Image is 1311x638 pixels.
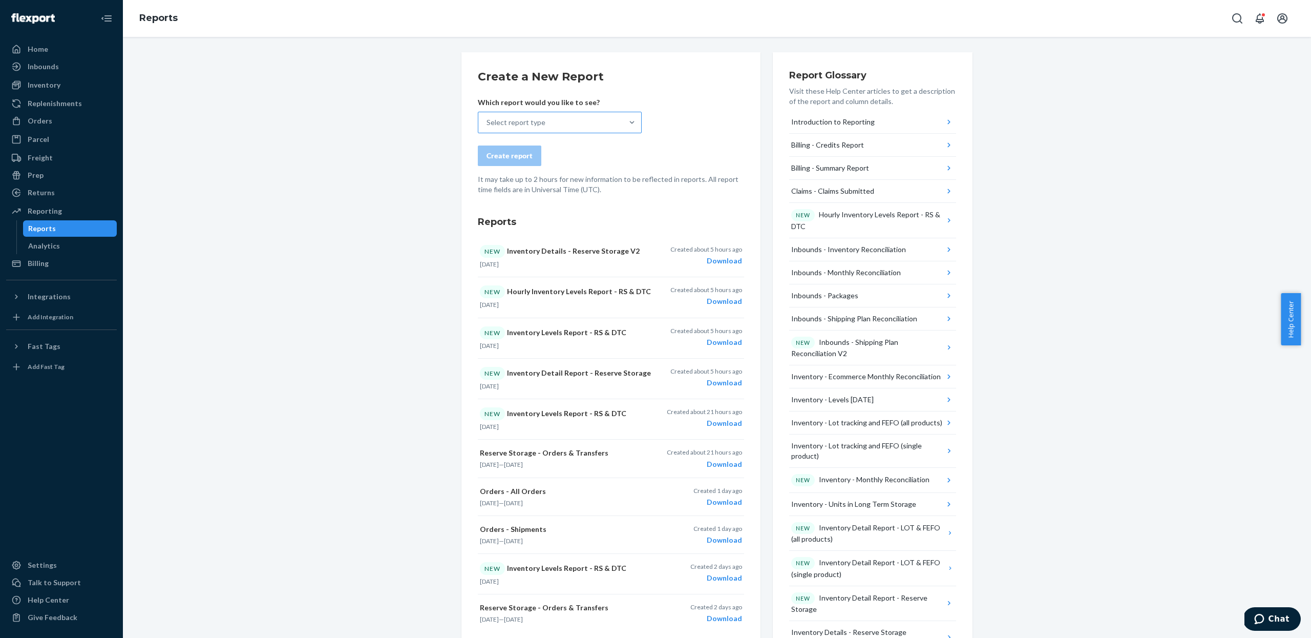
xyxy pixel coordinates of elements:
time: [DATE] [480,578,499,585]
a: Prep [6,167,117,183]
button: Billing - Credits Report [789,134,956,157]
button: Inbounds - Shipping Plan Reconciliation [789,307,956,331]
div: Download [670,296,742,306]
div: Inventory [28,80,60,90]
time: [DATE] [480,260,499,268]
p: Inventory Levels Report - RS & DTC [480,562,653,575]
div: Freight [28,153,53,163]
p: Which report would you like to see? [478,97,642,108]
div: Inbounds - Shipping Plan Reconciliation V2 [791,337,944,359]
button: NEWInventory Levels Report - RS & DTC[DATE]Created about 5 hours agoDownload [478,318,744,359]
p: It may take up to 2 hours for new information to be reflected in reports. All report time fields ... [478,174,744,195]
p: Reserve Storage - Orders & Transfers [480,603,653,613]
div: Download [690,613,742,624]
a: Analytics [23,238,117,254]
button: NEWHourly Inventory Levels Report - RS & DTC [789,203,956,238]
button: Orders - All Orders[DATE]—[DATE]Created 1 day agoDownload [478,478,744,516]
button: Inventory - Lot tracking and FEFO (all products) [789,411,956,435]
h3: Reports [478,215,744,229]
p: Created about 5 hours ago [670,367,742,376]
a: Reports [139,12,178,24]
div: Add Fast Tag [28,362,65,371]
p: — [480,537,653,545]
div: Download [670,256,742,266]
a: Home [6,41,117,57]
a: Reports [23,220,117,237]
p: Reserve Storage - Orders & Transfers [480,448,653,458]
p: Created about 5 hours ago [670,285,742,294]
div: Replenishments [28,98,82,109]
p: Inventory Levels Report - RS & DTC [480,326,653,339]
button: Inbounds - Inventory Reconciliation [789,238,956,261]
button: Claims - Claims Submitted [789,180,956,203]
time: [DATE] [480,537,499,545]
div: NEW [480,245,505,258]
div: Create report [487,151,533,161]
time: [DATE] [480,342,499,349]
p: Visit these Help Center articles to get a description of the report and column details. [789,86,956,107]
button: Give Feedback [6,609,117,626]
div: Fast Tags [28,341,60,352]
div: Download [667,418,742,428]
div: Inventory Detail Report - LOT & FEFO (single product) [791,557,946,580]
time: [DATE] [504,537,523,545]
div: Inventory - Lot tracking and FEFO (all products) [791,418,942,428]
a: Add Integration [6,309,117,325]
button: NEWInventory Detail Report - LOT & FEFO (single product) [789,551,956,586]
time: [DATE] [480,499,499,507]
button: Inbounds - Monthly Reconciliation [789,261,956,284]
button: Inventory - Levels [DATE] [789,388,956,411]
div: Orders [28,116,52,126]
div: Billing [28,258,49,269]
div: Inbounds [28,61,59,72]
div: Add Integration [28,313,73,321]
div: Hourly Inventory Levels Report - RS & DTC [791,209,944,232]
div: Billing - Credits Report [791,140,864,150]
div: Inventory Detail Report - Reserve Storage [791,592,944,615]
button: NEWInventory Levels Report - RS & DTC[DATE]Created about 21 hours agoDownload [478,399,744,440]
div: Claims - Claims Submitted [791,186,874,196]
p: Orders - Shipments [480,524,653,534]
button: NEWInventory Detail Report - Reserve Storage [789,586,956,622]
p: Created 2 days ago [690,603,742,611]
button: NEWInbounds - Shipping Plan Reconciliation V2 [789,331,956,366]
button: Integrations [6,289,117,305]
div: Inbounds - Inventory Reconciliation [791,244,906,255]
button: Billing - Summary Report [789,157,956,180]
div: Download [693,497,742,507]
div: Billing - Summary Report [791,163,869,173]
p: Hourly Inventory Levels Report - RS & DTC [480,285,653,298]
button: Inventory - Lot tracking and FEFO (single product) [789,435,956,468]
div: Give Feedback [28,612,77,623]
a: Settings [6,557,117,573]
button: NEWInventory Details - Reserve Storage V2[DATE]Created about 5 hours agoDownload [478,237,744,277]
a: Billing [6,255,117,272]
button: NEWInventory - Monthly Reconciliation [789,468,956,493]
div: Parcel [28,134,49,145]
p: NEW [796,211,810,219]
p: NEW [796,524,810,532]
div: Home [28,44,48,54]
p: NEW [796,339,810,347]
button: NEWInventory Detail Report - Reserve Storage[DATE]Created about 5 hours agoDownload [478,359,744,399]
div: Download [667,459,742,469]
p: Created about 5 hours ago [670,245,742,254]
a: Inbounds [6,58,117,75]
a: Returns [6,184,117,201]
div: Inbounds - Shipping Plan Reconciliation [791,314,917,324]
div: Prep [28,170,44,180]
a: Inventory [6,77,117,93]
div: NEW [480,285,505,298]
time: [DATE] [480,301,499,308]
p: Created about 5 hours ago [670,326,742,335]
div: Reports [28,223,56,234]
p: Inventory Details - Reserve Storage V2 [480,245,653,258]
p: NEW [796,594,810,603]
div: Reporting [28,206,62,216]
div: Inbounds - Monthly Reconciliation [791,267,901,278]
div: Inventory - Ecommerce Monthly Reconciliation [791,372,941,382]
a: Replenishments [6,95,117,112]
button: NEWHourly Inventory Levels Report - RS & DTC[DATE]Created about 5 hours agoDownload [478,277,744,318]
div: NEW [480,326,505,339]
